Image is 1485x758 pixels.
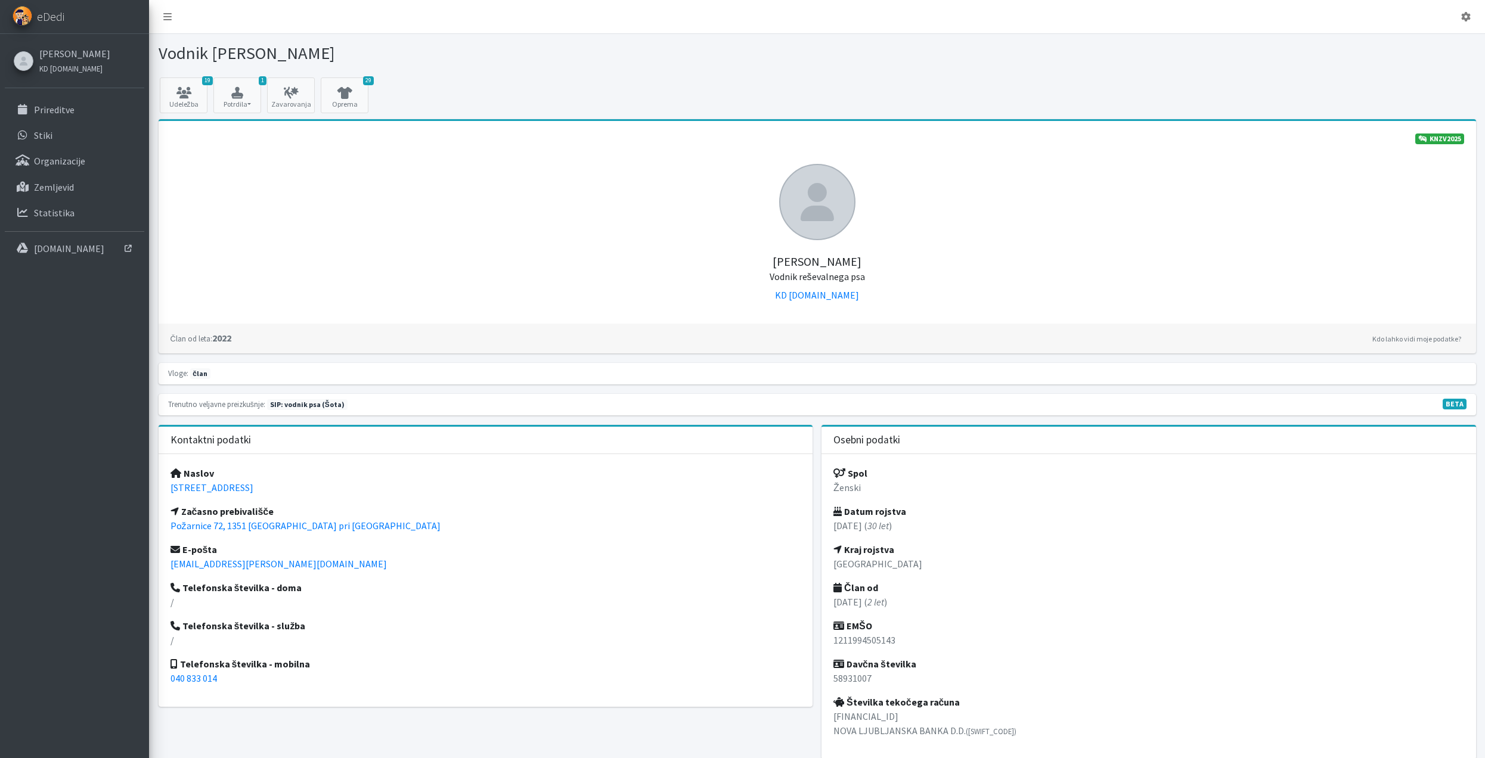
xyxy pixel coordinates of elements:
[39,64,103,73] small: KD [DOMAIN_NAME]
[170,595,801,609] p: /
[34,155,85,167] p: Organizacije
[321,77,368,113] a: 29 Oprema
[867,596,884,608] em: 2 let
[833,582,878,594] strong: Član od
[37,8,64,26] span: eDedi
[833,480,1464,495] p: Ženski
[34,129,52,141] p: Stiki
[259,76,266,85] span: 1
[168,399,265,409] small: Trenutno veljavne preizkušnje:
[833,658,916,670] strong: Davčna številka
[867,520,889,532] em: 30 let
[170,582,302,594] strong: Telefonska številka - doma
[160,77,207,113] a: 19 Udeležba
[775,289,859,301] a: KD [DOMAIN_NAME]
[170,434,251,446] h3: Kontaktni podatki
[833,709,1464,738] p: [FINANCIAL_ID] NOVA LJUBLJANSKA BANKA D.D.
[39,61,110,75] a: KD [DOMAIN_NAME]
[170,543,218,555] strong: E-pošta
[213,77,261,113] button: 1 Potrdila
[966,726,1016,736] small: ([SWIFT_CODE])
[5,149,144,173] a: Organizacije
[170,672,217,684] a: 040 833 014
[833,620,872,632] strong: EMŠO
[770,271,865,282] small: Vodnik reševalnega psa
[202,76,213,85] span: 19
[34,181,74,193] p: Zemljevid
[34,243,104,254] p: [DOMAIN_NAME]
[170,558,387,570] a: [EMAIL_ADDRESS][PERSON_NAME][DOMAIN_NAME]
[170,505,274,517] strong: Začasno prebivališče
[170,620,306,632] strong: Telefonska številka - služba
[170,240,1464,283] h5: [PERSON_NAME]
[34,104,75,116] p: Prireditve
[5,123,144,147] a: Stiki
[1443,399,1467,409] span: V fazi razvoja
[833,505,906,517] strong: Datum rojstva
[170,334,212,343] small: Član od leta:
[170,658,311,670] strong: Telefonska številka - mobilna
[5,237,144,260] a: [DOMAIN_NAME]
[833,633,1464,647] p: 1211994505143
[267,77,315,113] a: Zavarovanja
[170,520,441,532] a: Požarnice 72, 1351 [GEOGRAPHIC_DATA] pri [GEOGRAPHIC_DATA]
[833,671,1464,685] p: 58931007
[5,201,144,225] a: Statistika
[159,43,813,64] h1: Vodnik [PERSON_NAME]
[363,76,374,85] span: 29
[168,368,188,378] small: Vloge:
[833,434,900,446] h3: Osebni podatki
[190,368,210,379] span: član
[5,175,144,199] a: Zemljevid
[833,557,1464,571] p: [GEOGRAPHIC_DATA]
[170,633,801,647] p: /
[267,399,348,410] span: Naslednja preizkušnja: pomlad 2026
[1415,133,1464,144] a: KNZV2025
[170,332,231,344] strong: 2022
[34,207,75,219] p: Statistika
[1369,332,1464,346] a: Kdo lahko vidi moje podatke?
[170,467,214,479] strong: Naslov
[833,467,867,479] strong: Spol
[833,696,960,708] strong: Številka tekočega računa
[13,6,32,26] img: eDedi
[5,98,144,122] a: Prireditve
[39,46,110,61] a: [PERSON_NAME]
[833,518,1464,533] p: [DATE] ( )
[170,481,253,493] a: [STREET_ADDRESS]
[833,595,1464,609] p: [DATE] ( )
[833,543,894,555] strong: Kraj rojstva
